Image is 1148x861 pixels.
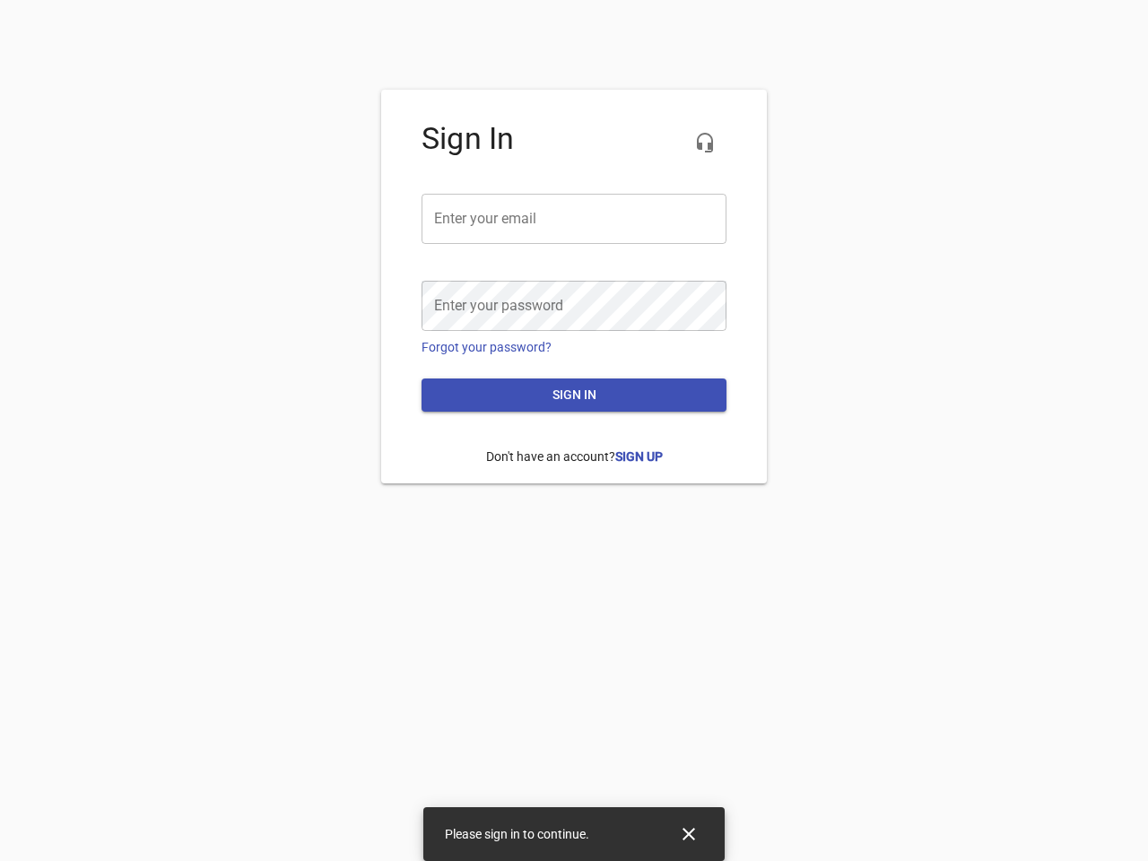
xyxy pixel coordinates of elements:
span: Please sign in to continue. [445,827,589,841]
button: Close [667,813,710,856]
a: Forgot your password? [422,340,552,354]
button: Sign in [422,378,726,412]
span: Sign in [436,384,712,406]
button: Live Chat [683,121,726,164]
a: Sign Up [615,449,663,464]
h4: Sign In [422,121,726,157]
p: Don't have an account? [422,434,726,480]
